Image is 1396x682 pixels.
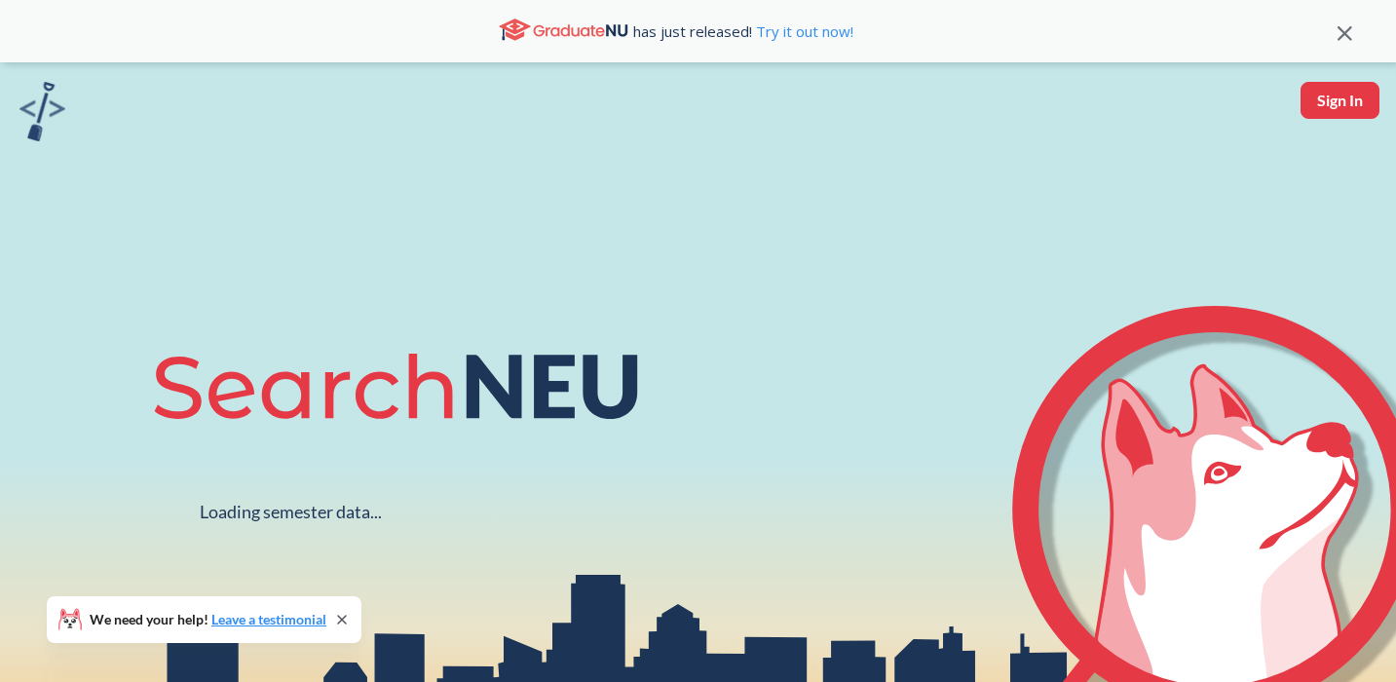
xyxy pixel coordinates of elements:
[1301,82,1379,119] button: Sign In
[200,501,382,523] div: Loading semester data...
[633,20,853,42] span: has just released!
[19,82,65,147] a: sandbox logo
[90,613,326,626] span: We need your help!
[19,82,65,141] img: sandbox logo
[211,611,326,627] a: Leave a testimonial
[752,21,853,41] a: Try it out now!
